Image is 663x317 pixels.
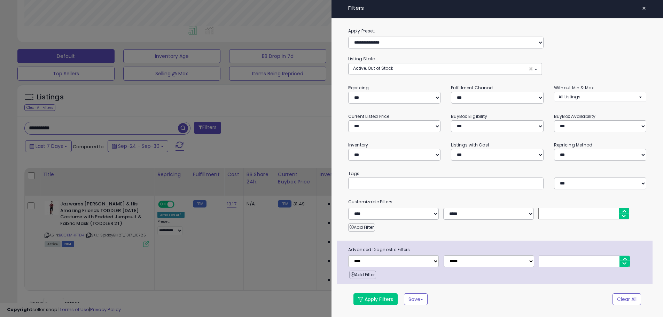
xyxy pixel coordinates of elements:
[451,85,493,91] small: Fulfillment Channel
[348,5,647,11] h4: Filters
[559,94,580,100] span: All Listings
[451,113,487,119] small: BuyBox Eligibility
[554,92,647,102] button: All Listings
[343,27,652,35] label: Apply Preset:
[348,113,389,119] small: Current Listed Price
[348,142,368,148] small: Inventory
[348,223,375,232] button: Add Filter
[639,3,649,13] button: ×
[451,142,489,148] small: Listings with Cost
[343,170,652,178] small: Tags
[554,142,593,148] small: Repricing Method
[554,113,595,119] small: BuyBox Availability
[349,271,376,279] button: Add Filter
[353,65,393,71] span: Active, Out of Stock
[642,3,646,13] span: ×
[343,246,653,254] span: Advanced Diagnostic Filters
[529,65,533,73] span: ×
[348,56,375,62] small: Listing State
[404,293,428,305] button: Save
[353,293,398,305] button: Apply Filters
[343,198,652,206] small: Customizable Filters
[554,85,594,91] small: Without Min & Max
[348,85,369,91] small: Repricing
[613,293,641,305] button: Clear All
[349,63,542,75] button: Active, Out of Stock ×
